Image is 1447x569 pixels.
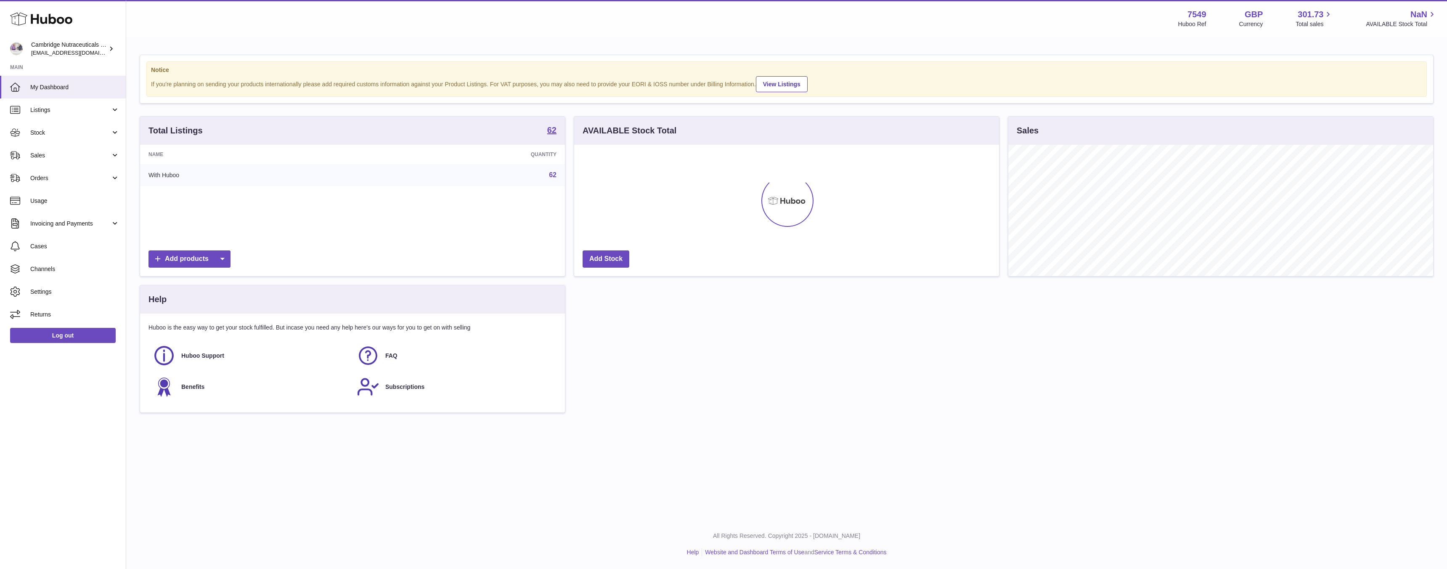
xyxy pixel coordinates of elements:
span: 301.73 [1298,9,1323,20]
div: Huboo Ref [1178,20,1206,28]
p: All Rights Reserved. Copyright 2025 - [DOMAIN_NAME] [133,532,1440,540]
a: 301.73 Total sales [1296,9,1333,28]
div: Cambridge Nutraceuticals Ltd [31,41,107,57]
span: AVAILABLE Stock Total [1366,20,1437,28]
td: With Huboo [140,164,364,186]
span: Orders [30,174,111,182]
th: Name [140,145,364,164]
strong: 62 [547,126,557,134]
a: Log out [10,328,116,343]
a: View Listings [756,76,808,92]
span: [EMAIL_ADDRESS][DOMAIN_NAME] [31,49,124,56]
a: Add Stock [583,250,629,268]
a: Subscriptions [357,375,552,398]
span: Invoicing and Payments [30,220,111,228]
span: FAQ [385,352,398,360]
span: My Dashboard [30,83,119,91]
a: Service Terms & Conditions [814,549,887,556]
span: Cases [30,242,119,250]
span: Total sales [1296,20,1333,28]
span: Benefits [181,383,204,391]
h3: Total Listings [148,125,203,136]
a: NaN AVAILABLE Stock Total [1366,9,1437,28]
span: Settings [30,288,119,296]
div: Currency [1239,20,1263,28]
h3: Help [148,294,167,305]
a: 62 [549,171,557,178]
a: Add products [148,250,231,268]
span: Sales [30,152,111,160]
a: FAQ [357,344,552,367]
a: 62 [547,126,557,136]
a: Huboo Support [153,344,348,367]
a: Benefits [153,375,348,398]
span: Usage [30,197,119,205]
h3: Sales [1017,125,1039,136]
li: and [702,548,886,556]
strong: Notice [151,66,1422,74]
span: Channels [30,265,119,273]
strong: GBP [1245,9,1263,20]
img: qvc@camnutra.com [10,43,23,55]
span: Subscriptions [385,383,424,391]
a: Help [687,549,699,556]
span: Returns [30,311,119,319]
span: NaN [1410,9,1427,20]
span: Huboo Support [181,352,224,360]
a: Website and Dashboard Terms of Use [705,549,804,556]
p: Huboo is the easy way to get your stock fulfilled. But incase you need any help here's our ways f... [148,324,557,332]
span: Listings [30,106,111,114]
span: Stock [30,129,111,137]
div: If you're planning on sending your products internationally please add required customs informati... [151,75,1422,92]
h3: AVAILABLE Stock Total [583,125,676,136]
strong: 7549 [1187,9,1206,20]
th: Quantity [364,145,565,164]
